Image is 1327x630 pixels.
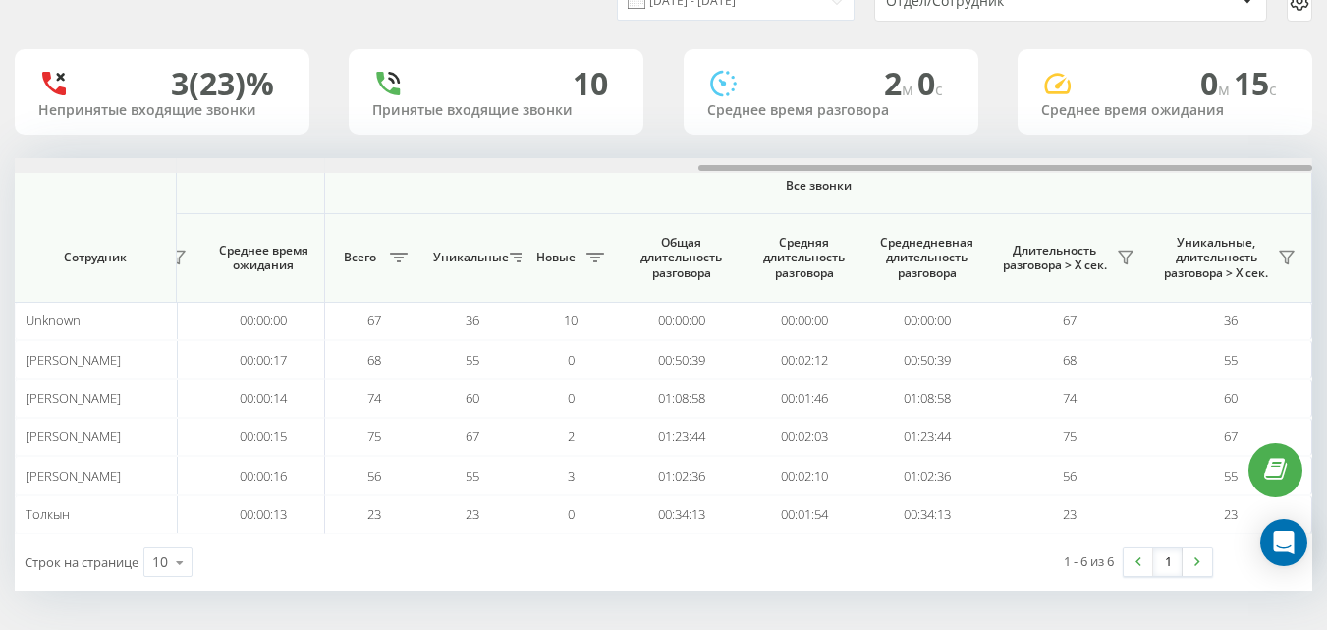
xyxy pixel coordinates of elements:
span: Средняя длительность разговора [757,235,851,281]
span: Сотрудник [31,250,159,265]
span: Строк на странице [25,553,138,571]
span: Unknown [26,312,81,329]
span: 0 [568,505,575,523]
span: Уникальные, длительность разговора > Х сек. [1160,235,1272,281]
td: 00:00:00 [743,302,865,340]
div: Непринятые входящие звонки [38,102,286,119]
td: 01:23:44 [620,418,743,456]
td: 00:34:13 [865,495,988,534]
div: Среднее время ожидания [1041,102,1289,119]
td: 01:08:58 [865,379,988,418]
td: 00:34:13 [620,495,743,534]
div: 10 [573,65,608,102]
span: 23 [1063,505,1077,523]
a: 1 [1153,548,1183,576]
span: м [1218,79,1234,100]
span: 67 [1224,428,1238,445]
td: 01:02:36 [865,456,988,494]
span: [PERSON_NAME] [26,351,121,369]
div: Среднее время разговора [707,102,955,119]
td: 01:02:36 [620,456,743,494]
span: 75 [367,428,381,445]
td: 00:00:17 [202,340,325,378]
span: 55 [466,467,479,485]
span: 0 [1200,62,1234,104]
span: c [935,79,943,100]
td: 00:50:39 [620,340,743,378]
span: 68 [1063,351,1077,369]
span: 0 [568,389,575,407]
span: 60 [466,389,479,407]
span: 36 [466,312,479,329]
span: 74 [367,389,381,407]
span: 67 [367,312,381,329]
div: Принятые входящие звонки [372,102,620,119]
div: 10 [152,552,168,572]
td: 00:01:54 [743,495,865,534]
span: Общая длительность разговора [635,235,728,281]
span: Длительность разговора > Х сек. [998,243,1111,273]
span: Среднедневная длительность разговора [880,235,973,281]
span: [PERSON_NAME] [26,389,121,407]
td: 00:02:03 [743,418,865,456]
span: Все звонки [383,178,1253,194]
span: 10 [564,312,578,329]
td: 00:00:15 [202,418,325,456]
span: [PERSON_NAME] [26,428,121,445]
span: 67 [1063,312,1077,329]
td: 01:23:44 [865,418,988,456]
span: 2 [568,428,575,445]
span: 55 [1224,351,1238,369]
span: [PERSON_NAME] [26,467,121,485]
span: 56 [1063,467,1077,485]
td: 00:02:12 [743,340,865,378]
td: 00:00:14 [202,379,325,418]
span: Всего [335,250,384,265]
td: 00:00:00 [202,302,325,340]
span: 23 [367,505,381,523]
span: м [902,79,917,100]
span: 56 [367,467,381,485]
td: 00:00:16 [202,456,325,494]
span: 15 [1234,62,1277,104]
td: 00:01:46 [743,379,865,418]
span: 36 [1224,312,1238,329]
span: 60 [1224,389,1238,407]
td: 00:00:00 [620,302,743,340]
span: 3 [568,467,575,485]
td: 00:02:10 [743,456,865,494]
span: 67 [466,428,479,445]
td: 00:00:00 [865,302,988,340]
span: 55 [1224,467,1238,485]
td: 00:00:13 [202,495,325,534]
span: Среднее время ожидания [217,243,309,273]
td: 00:50:39 [865,340,988,378]
div: 1 - 6 из 6 [1064,551,1114,571]
span: Уникальные [433,250,504,265]
span: 2 [884,62,917,104]
span: Новые [531,250,581,265]
td: 01:08:58 [620,379,743,418]
span: 23 [466,505,479,523]
span: 74 [1063,389,1077,407]
span: c [1269,79,1277,100]
span: 68 [367,351,381,369]
div: 3 (23)% [171,65,274,102]
span: Толкын [26,505,70,523]
span: 23 [1224,505,1238,523]
span: 55 [466,351,479,369]
span: 0 [917,62,943,104]
div: Open Intercom Messenger [1260,519,1307,566]
span: 75 [1063,428,1077,445]
span: 0 [568,351,575,369]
